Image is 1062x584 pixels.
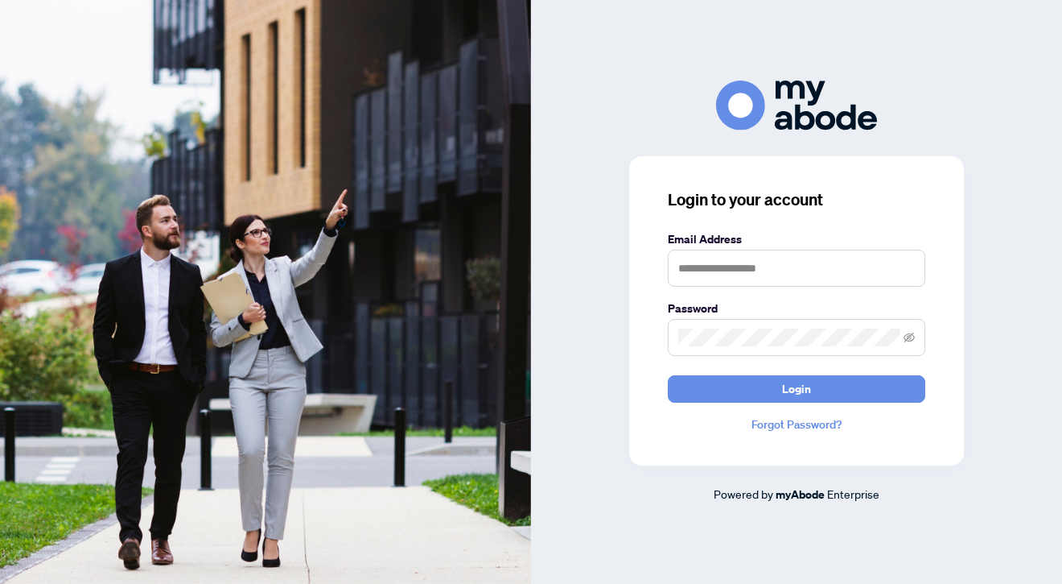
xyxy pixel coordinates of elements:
span: eye-invisible [904,332,915,343]
h3: Login to your account [668,188,925,211]
a: myAbode [776,486,825,503]
label: Password [668,300,925,317]
span: Login [782,376,811,402]
span: Powered by [714,487,773,501]
label: Email Address [668,230,925,248]
img: ma-logo [716,81,877,130]
a: Forgot Password? [668,416,925,433]
button: Login [668,375,925,403]
span: Enterprise [827,487,879,501]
